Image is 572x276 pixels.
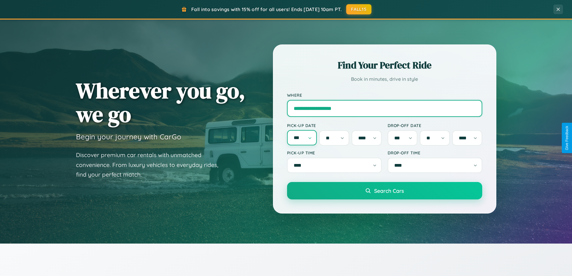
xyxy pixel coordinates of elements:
[287,123,382,128] label: Pick-up Date
[287,150,382,155] label: Pick-up Time
[191,6,342,12] span: Fall into savings with 15% off for all users! Ends [DATE] 10am PT.
[374,187,404,194] span: Search Cars
[388,123,482,128] label: Drop-off Date
[287,59,482,72] h2: Find Your Perfect Ride
[287,182,482,199] button: Search Cars
[76,79,245,126] h1: Wherever you go, we go
[388,150,482,155] label: Drop-off Time
[287,93,482,98] label: Where
[76,150,226,180] p: Discover premium car rentals with unmatched convenience. From luxury vehicles to everyday rides, ...
[346,4,371,14] button: FALL15
[76,132,181,141] h3: Begin your journey with CarGo
[565,126,569,150] div: Give Feedback
[287,75,482,83] p: Book in minutes, drive in style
